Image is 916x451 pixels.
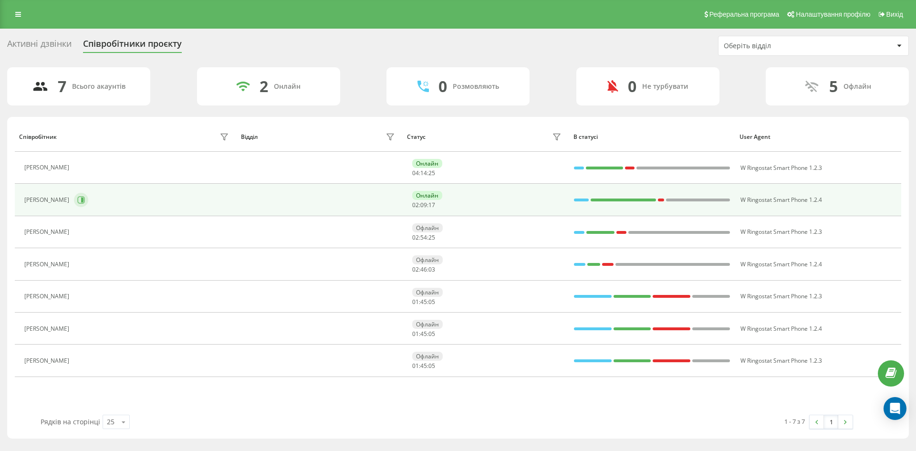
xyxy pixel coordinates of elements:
[886,10,903,18] span: Вихід
[642,83,688,91] div: Не турбувати
[412,265,419,273] span: 02
[453,83,499,91] div: Розмовляють
[412,362,419,370] span: 01
[412,363,435,369] div: : :
[41,417,100,426] span: Рядків на сторінці
[428,298,435,306] span: 05
[412,233,419,241] span: 02
[428,169,435,177] span: 25
[24,357,72,364] div: [PERSON_NAME]
[412,266,435,273] div: : :
[420,201,427,209] span: 09
[824,415,838,429] a: 1
[412,202,435,209] div: : :
[740,164,822,172] span: W Ringostat Smart Phone 1.2.3
[420,169,427,177] span: 14
[420,265,427,273] span: 46
[428,362,435,370] span: 05
[829,77,838,95] div: 5
[420,330,427,338] span: 45
[412,255,443,264] div: Офлайн
[420,233,427,241] span: 54
[412,298,419,306] span: 01
[740,325,822,333] span: W Ringostat Smart Phone 1.2.4
[412,330,419,338] span: 01
[740,292,822,300] span: W Ringostat Smart Phone 1.2.3
[7,39,72,53] div: Активні дзвінки
[843,83,871,91] div: Офлайн
[24,164,72,171] div: [PERSON_NAME]
[739,134,897,140] div: User Agent
[428,265,435,273] span: 03
[24,229,72,235] div: [PERSON_NAME]
[260,77,268,95] div: 2
[740,196,822,204] span: W Ringostat Smart Phone 1.2.4
[241,134,258,140] div: Відділ
[412,299,435,305] div: : :
[796,10,870,18] span: Налаштування профілю
[24,261,72,268] div: [PERSON_NAME]
[573,134,731,140] div: В статусі
[107,417,114,427] div: 25
[412,201,419,209] span: 02
[412,320,443,329] div: Офлайн
[428,201,435,209] span: 17
[58,77,66,95] div: 7
[412,170,435,177] div: : :
[24,197,72,203] div: [PERSON_NAME]
[428,233,435,241] span: 25
[884,397,906,420] div: Open Intercom Messenger
[24,325,72,332] div: [PERSON_NAME]
[740,228,822,236] span: W Ringostat Smart Phone 1.2.3
[784,417,805,426] div: 1 - 7 з 7
[438,77,447,95] div: 0
[420,362,427,370] span: 45
[83,39,182,53] div: Співробітники проєкту
[724,42,838,50] div: Оберіть відділ
[628,77,636,95] div: 0
[412,191,442,200] div: Онлайн
[412,169,419,177] span: 04
[274,83,301,91] div: Онлайн
[412,223,443,232] div: Офлайн
[412,288,443,297] div: Офлайн
[740,357,822,365] span: W Ringostat Smart Phone 1.2.3
[412,352,443,361] div: Офлайн
[24,293,72,300] div: [PERSON_NAME]
[412,331,435,337] div: : :
[709,10,780,18] span: Реферальна програма
[420,298,427,306] span: 45
[412,234,435,241] div: : :
[412,159,442,168] div: Онлайн
[72,83,125,91] div: Всього акаунтів
[19,134,57,140] div: Співробітник
[740,260,822,268] span: W Ringostat Smart Phone 1.2.4
[428,330,435,338] span: 05
[407,134,426,140] div: Статус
